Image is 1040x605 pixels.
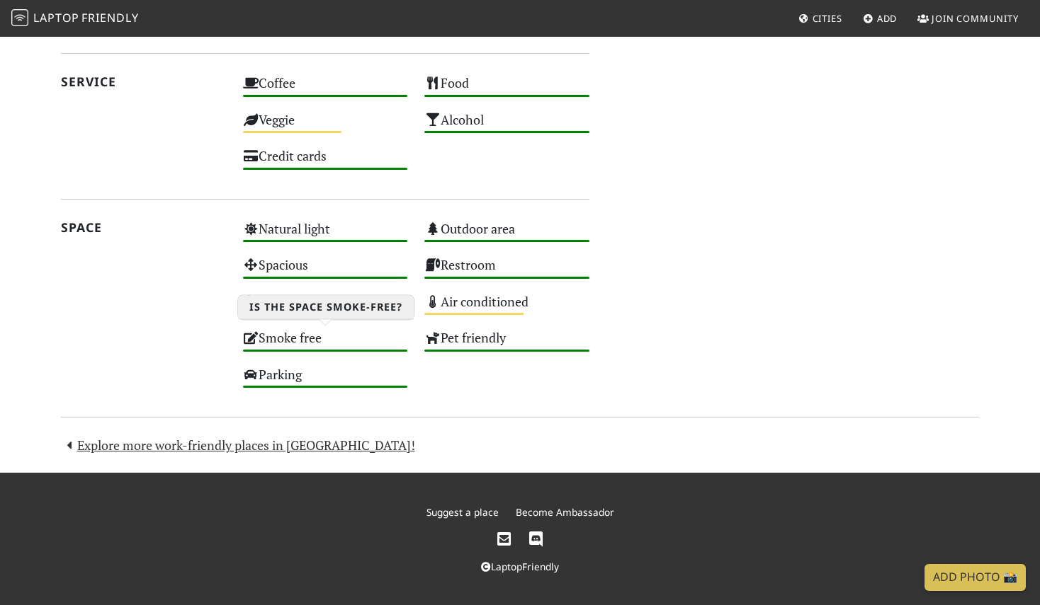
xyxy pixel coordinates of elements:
div: Spacious [234,253,417,289]
span: Laptop [33,10,79,25]
div: Credit cards [234,144,417,180]
span: Add [877,12,898,25]
a: Suggest a place [426,505,499,519]
span: Friendly [81,10,138,25]
div: Alcohol [416,108,598,144]
div: Outdoor area [416,217,598,253]
h3: Is the space smoke-free? [238,295,414,319]
a: Explore more work-friendly places in [GEOGRAPHIC_DATA]! [61,437,415,454]
a: Cities [793,6,848,31]
div: Parking [234,363,417,399]
span: Cities [813,12,842,25]
div: Air conditioned [416,290,598,326]
a: Add [857,6,903,31]
h2: Service [61,74,226,89]
a: LaptopFriendly [481,560,559,573]
a: Become Ambassador [516,505,614,519]
span: Join Community [932,12,1019,25]
div: Pet friendly [416,326,598,362]
div: Coffee [234,71,417,108]
h2: Space [61,220,226,235]
div: Smoke free [234,326,417,362]
a: LaptopFriendly LaptopFriendly [11,6,139,31]
a: Join Community [912,6,1024,31]
div: Natural light [234,217,417,253]
div: Food [416,71,598,108]
div: Restroom [416,253,598,289]
div: Accessible [234,290,417,326]
img: LaptopFriendly [11,9,28,26]
div: Veggie [234,108,417,144]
